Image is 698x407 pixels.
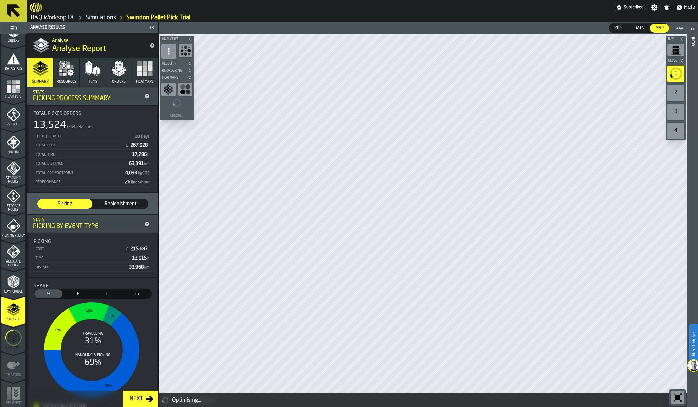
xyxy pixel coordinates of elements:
span: Re-Ordering [161,69,186,73]
span: Share [34,283,49,289]
div: thumb [64,289,92,298]
div: button-toolbar-undefined [669,389,686,406]
label: Need Help? [690,325,697,363]
div: button-toolbar-undefined [666,42,686,57]
button: button- [666,36,686,42]
div: Stats [33,90,142,95]
span: (364,732 lines) [67,125,95,129]
div: 4 [667,123,684,139]
span: Implement [1,401,25,405]
li: menu Re-assign [1,352,25,379]
span: Data Stats [1,67,25,71]
label: button-switch-multi-Replenishment [93,199,148,209]
li: menu Routing [1,129,25,156]
a: logo-header [30,1,42,14]
button: button- [160,67,194,74]
button: button-Next [123,391,158,407]
div: Total Distance [35,162,126,166]
span: h [95,291,120,297]
div: 1 [667,66,684,82]
span: 33,968 [129,265,150,270]
label: button-toggle-Settings [648,4,660,11]
span: Picking [34,239,51,244]
div: Optimising... [172,396,684,404]
div: 2 [667,85,684,101]
div: Info [690,36,695,405]
div: button-toolbar-undefined [178,42,194,60]
span: % [36,291,61,297]
li: menu Heatmaps [1,73,25,101]
button: button- [160,60,194,67]
svg: show zones [163,84,174,95]
span: Storage Policy [1,204,25,212]
div: StatList-item-Cost [34,244,152,253]
span: Replenishment [96,200,145,207]
span: £ [126,143,128,148]
div: Picking by event type [33,223,142,230]
div: [DATE] - [DATE] [35,134,132,139]
label: button-switch-multi-KPIs [609,23,628,33]
span: KPIs [612,25,625,31]
label: button-toggle-Notifications [661,4,673,11]
a: link-to-/wh/i/15c7d959-c638-4b83-a22d-531b306f71a1 [86,14,116,21]
label: button-switch-multi-Map [650,23,669,33]
li: menu Agents [1,101,25,128]
span: 26 [125,180,150,184]
div: Time [35,256,129,261]
div: Stats [33,218,142,223]
label: button-switch-multi-Data [628,23,650,33]
label: button-toggle-Open [688,23,697,36]
span: Orders [112,79,126,84]
button: button- [160,36,194,42]
div: Distance [35,265,126,270]
div: button-toolbar-undefined [666,83,686,102]
span: Summary [32,79,49,84]
div: StatList-item-Total Time [34,150,152,159]
span: Analyse Report [52,43,106,54]
h2: Sub Title [52,37,144,43]
svg: Show Congestion [180,45,191,56]
button: button- [160,74,194,81]
span: 215,687 [130,247,149,251]
span: Velocity [161,62,186,66]
li: menu Stacking Policy [1,157,25,184]
li: menu Analyse [1,296,25,323]
li: menu Data Stats [1,46,25,73]
span: h [147,153,150,157]
div: StatList-item-Total CO2 Footprint [34,168,152,177]
span: Total Picked Orders [34,111,81,117]
div: Next [127,395,146,403]
span: Routing [1,151,25,154]
div: Picking Process Summary [33,95,142,102]
li: menu Allocate Policy [1,241,25,268]
span: km [144,162,150,166]
div: StatList-item-Total Distance [34,159,152,168]
div: 13,524 [34,119,66,131]
div: Title [34,283,152,289]
nav: Breadcrumb [30,14,695,22]
a: link-to-/wh/i/15c7d959-c638-4b83-a22d-531b306f71a1/simulations/e2c5d189-c0cd-4a1e-9100-c9db92535921 [126,14,190,21]
div: button-toolbar-undefined [177,81,194,98]
span: Heatmaps [161,76,186,80]
div: button-toolbar-undefined [666,121,686,140]
div: Title [34,239,152,244]
label: button-switch-multi-Picking [37,199,93,209]
div: StatList-item-01/01/2025 - 31/01/2025 [34,131,152,141]
div: Menu Subscription [615,4,645,11]
li: menu Implement [1,380,25,407]
span: Analyse [1,318,25,321]
div: thumb [609,24,628,33]
div: thumb [37,199,92,209]
span: Heatmaps [1,95,25,99]
span: Picking [40,200,90,207]
div: button-toolbar-undefined [666,64,686,83]
label: button-switch-multi-Share [34,289,63,299]
svg: show consignee [180,84,191,95]
label: button-switch-multi-Cost [63,289,93,299]
div: Cost [35,247,123,251]
span: Help [684,3,695,12]
span: £ [126,247,128,252]
div: Performance [35,180,122,184]
span: m [124,291,150,297]
div: thumb [629,24,649,33]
